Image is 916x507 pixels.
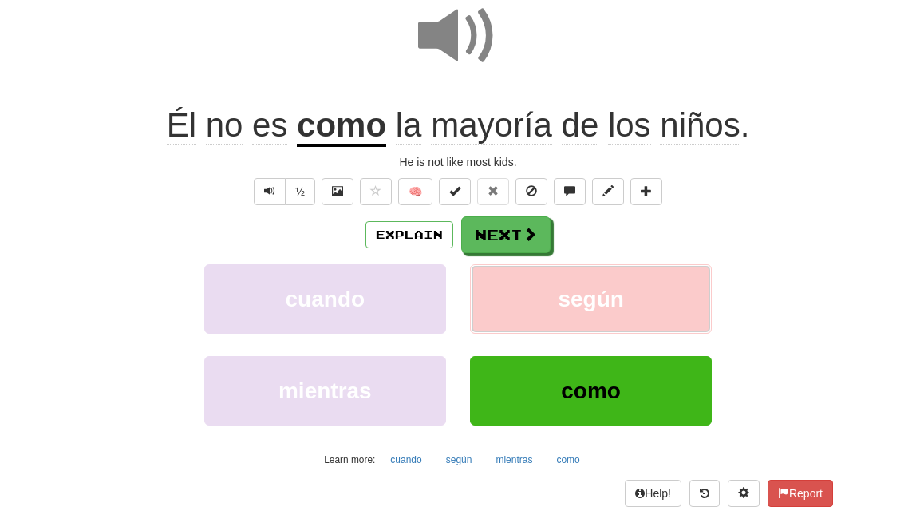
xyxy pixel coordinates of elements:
[365,221,453,248] button: Explain
[204,356,446,426] button: mientras
[252,106,287,145] span: es
[689,480,720,507] button: Round history (alt+y)
[254,178,286,205] button: Play sentence audio (ctl+space)
[324,454,375,465] small: Learn more:
[487,448,541,472] button: mientras
[360,178,392,205] button: Favorite sentence (alt+f)
[562,106,599,145] span: de
[437,448,481,472] button: según
[204,264,446,334] button: cuando
[470,356,712,426] button: como
[251,178,315,205] div: Text-to-speech controls
[515,178,547,205] button: Ignore sentence (alt+i)
[386,106,749,145] span: .
[439,178,471,205] button: Set this sentence to 100% Mastered (alt+m)
[477,178,509,205] button: Reset to 0% Mastered (alt+r)
[431,106,552,145] span: mayoría
[558,287,623,311] span: según
[396,106,422,145] span: la
[381,448,430,472] button: cuando
[608,106,651,145] span: los
[322,178,353,205] button: Show image (alt+x)
[660,106,740,145] span: niños
[470,264,712,334] button: según
[625,480,681,507] button: Help!
[768,480,833,507] button: Report
[398,178,432,205] button: 🧠
[206,106,243,145] span: no
[630,178,662,205] button: Add to collection (alt+a)
[285,178,315,205] button: ½
[547,448,588,472] button: como
[461,216,551,253] button: Next
[278,378,372,403] span: mientras
[286,287,365,311] span: cuando
[592,178,624,205] button: Edit sentence (alt+d)
[297,106,386,147] u: como
[83,154,833,170] div: He is not like most kids.
[167,106,196,145] span: Él
[561,378,621,403] span: como
[554,178,586,205] button: Discuss sentence (alt+u)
